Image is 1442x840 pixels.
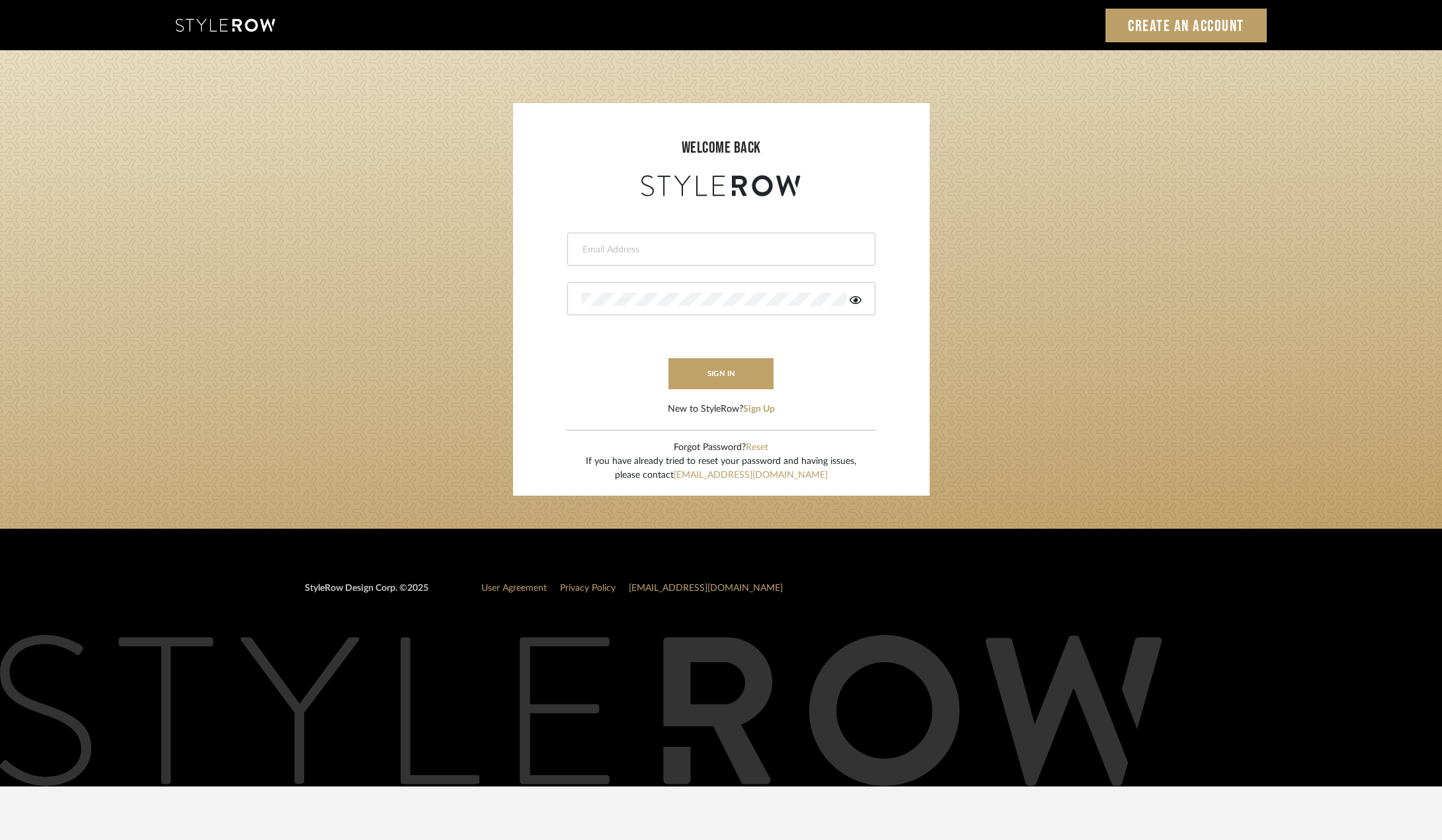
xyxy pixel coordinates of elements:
[305,582,428,606] div: StyleRow Design Corp. ©2025
[629,584,783,593] a: [EMAIL_ADDRESS][DOMAIN_NAME]
[746,441,768,455] button: Reset
[481,584,547,593] a: User Agreement
[668,358,774,389] button: sign in
[581,243,858,256] input: Email Address
[668,402,775,416] div: New to StyleRow?
[560,584,616,593] a: Privacy Policy
[1105,9,1267,42] a: Create an Account
[526,136,916,160] div: welcome back
[743,402,775,416] button: Sign Up
[586,455,856,482] div: If you have already tried to reset your password and having issues, please contact
[674,471,828,480] a: [EMAIL_ADDRESS][DOMAIN_NAME]
[586,441,856,455] div: Forgot Password?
